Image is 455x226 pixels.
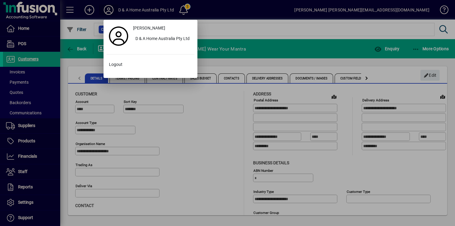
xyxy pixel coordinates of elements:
[107,59,194,70] button: Logout
[107,31,131,42] a: Profile
[109,61,122,68] span: Logout
[131,23,194,34] a: [PERSON_NAME]
[133,25,165,31] span: [PERSON_NAME]
[131,34,194,45] button: D & A Home Australia Pty Ltd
